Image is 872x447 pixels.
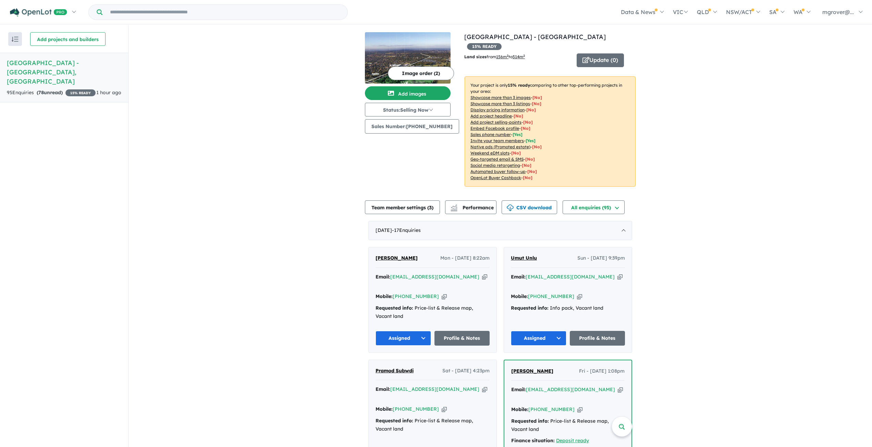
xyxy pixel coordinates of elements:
button: All enquiries (95) [563,200,625,214]
span: 15 % READY [467,43,502,50]
u: OpenLot Buyer Cashback [470,175,521,180]
span: - 17 Enquir ies [392,227,421,233]
strong: Mobile: [511,293,528,299]
u: Add project headline [470,113,512,119]
a: [EMAIL_ADDRESS][DOMAIN_NAME] [526,386,615,393]
img: sort.svg [12,37,19,42]
span: Performance [452,204,494,211]
b: 15 % ready [508,83,530,88]
u: Sales phone number [470,132,511,137]
span: 3 [429,204,432,211]
u: Showcase more than 3 images [470,95,531,100]
strong: Requested info: [511,418,549,424]
u: Social media retargeting [470,163,520,168]
span: 1 hour ago [96,89,121,96]
span: [ No ] [521,126,530,131]
a: [EMAIL_ADDRESS][DOMAIN_NAME] [526,274,615,280]
button: Performance [445,200,496,214]
strong: Requested info: [376,305,413,311]
span: [No] [511,150,521,156]
u: Embed Facebook profile [470,126,519,131]
a: [EMAIL_ADDRESS][DOMAIN_NAME] [390,386,479,392]
span: Pramod Subwdi [376,368,414,374]
img: line-chart.svg [451,204,457,208]
strong: Email: [376,386,390,392]
strong: Requested info: [511,305,549,311]
span: [PERSON_NAME] [511,368,553,374]
a: Profile & Notes [570,331,625,346]
span: [ Yes ] [526,138,536,143]
u: Automated buyer follow-up [470,169,526,174]
button: Copy [442,406,447,413]
sup: 2 [523,54,525,58]
p: from [464,53,572,60]
span: 78 [38,89,44,96]
span: 15 % READY [65,89,96,96]
span: [No] [532,144,542,149]
p: Your project is only comparing to other top-performing projects in your area: - - - - - - - - - -... [465,76,636,187]
strong: Mobile: [376,406,393,412]
span: [ Yes ] [513,132,523,137]
div: Price-list & Release map, Vacant land [376,304,490,321]
u: 514 m [513,54,525,59]
strong: Mobile: [511,406,528,412]
div: [DATE] [368,221,632,240]
button: Copy [617,273,623,281]
u: Invite your team members [470,138,524,143]
strong: ( unread) [37,89,63,96]
img: download icon [507,204,514,211]
a: Deposit ready [556,437,589,444]
a: Pramod Subwdi [376,367,414,375]
img: Openlot PRO Logo White [10,8,67,17]
button: Assigned [511,331,566,346]
b: Land sizes [464,54,487,59]
a: [PERSON_NAME] [376,254,418,262]
button: Copy [577,406,582,413]
u: Native ads (Promoted estate) [470,144,530,149]
button: Image order (2) [388,66,454,80]
button: Add projects and builders [30,32,106,46]
strong: Email: [511,274,526,280]
img: bar-chart.svg [451,207,457,211]
u: Showcase more than 3 listings [470,101,530,106]
span: mgrover@... [822,9,854,15]
u: Add project selling-points [470,120,521,125]
button: Assigned [376,331,431,346]
span: [No] [525,157,535,162]
button: Copy [618,386,623,393]
a: [PHONE_NUMBER] [393,406,439,412]
span: Mon - [DATE] 8:22am [440,254,490,262]
input: Try estate name, suburb, builder or developer [104,5,346,20]
span: [No] [527,169,537,174]
div: 95 Enquir ies [7,89,96,97]
span: Fri - [DATE] 1:08pm [579,367,625,375]
a: [PERSON_NAME] [511,367,553,375]
strong: Finance situation: [511,437,555,444]
span: [No] [523,175,532,180]
span: Umut Unlu [511,255,537,261]
strong: Email: [511,386,526,393]
span: Sun - [DATE] 9:39pm [577,254,625,262]
button: Copy [482,273,487,281]
button: Status:Selling Now [365,103,451,116]
button: Add images [365,86,451,100]
a: [PHONE_NUMBER] [393,293,439,299]
a: [PHONE_NUMBER] [528,293,574,299]
span: [ No ] [514,113,523,119]
img: Woodlands Park Estate - Greenvale [365,32,451,84]
u: Weekend eDM slots [470,150,509,156]
u: Geo-targeted email & SMS [470,157,524,162]
div: Info pack, Vacant land [511,304,625,312]
a: [GEOGRAPHIC_DATA] - [GEOGRAPHIC_DATA] [464,33,606,41]
span: [PERSON_NAME] [376,255,418,261]
button: Team member settings (3) [365,200,440,214]
a: Umut Unlu [511,254,537,262]
a: [EMAIL_ADDRESS][DOMAIN_NAME] [390,274,479,280]
a: Profile & Notes [434,331,490,346]
sup: 2 [507,54,508,58]
a: [PHONE_NUMBER] [528,406,575,412]
button: CSV download [502,200,557,214]
span: [ No ] [532,95,542,100]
